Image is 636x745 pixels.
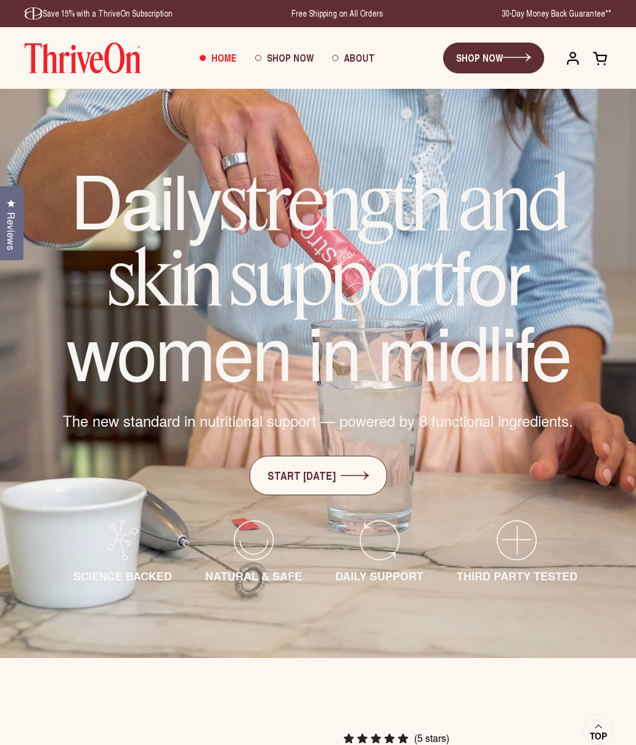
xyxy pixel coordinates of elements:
[49,163,587,385] h1: Daily for women in midlife
[211,51,237,65] span: Home
[291,7,383,20] p: Free Shipping on All Orders
[267,51,314,65] span: Shop Now
[344,51,375,65] span: About
[190,41,246,75] a: Home
[25,7,173,20] p: Save 15% with a ThriveOn Subscription
[502,7,611,20] p: 30-Day Money Back Guarantee**
[108,155,566,324] em: strength and skin support
[414,732,449,744] span: (5 stars)
[63,410,573,431] span: The new standard in nutritional support — powered by 8 functional ingredients.
[3,212,19,250] span: Reviews
[457,568,577,584] span: THIRD PARTY TESTED
[73,568,172,584] span: SCIENCE BACKED
[205,568,302,584] span: NATURAL & SAFE
[590,731,607,742] span: Top
[443,43,544,73] a: SHOP NOW
[335,568,423,584] span: DAILY SUPPORT
[246,41,323,75] a: Shop Now
[250,456,387,495] a: START [DATE]
[323,41,384,75] a: About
